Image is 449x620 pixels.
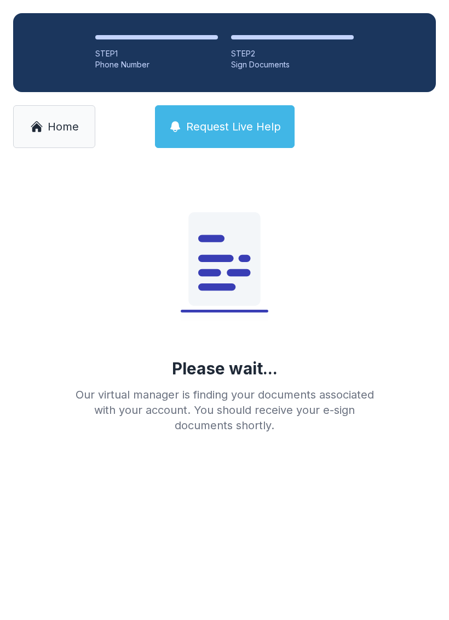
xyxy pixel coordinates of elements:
div: STEP 1 [95,48,218,59]
div: Please wait... [172,359,278,378]
div: STEP 2 [231,48,354,59]
div: Our virtual manager is finding your documents associated with your account. You should receive yo... [67,387,382,433]
span: Home [48,119,79,134]
div: Sign Documents [231,59,354,70]
div: Phone Number [95,59,218,70]
span: Request Live Help [186,119,281,134]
